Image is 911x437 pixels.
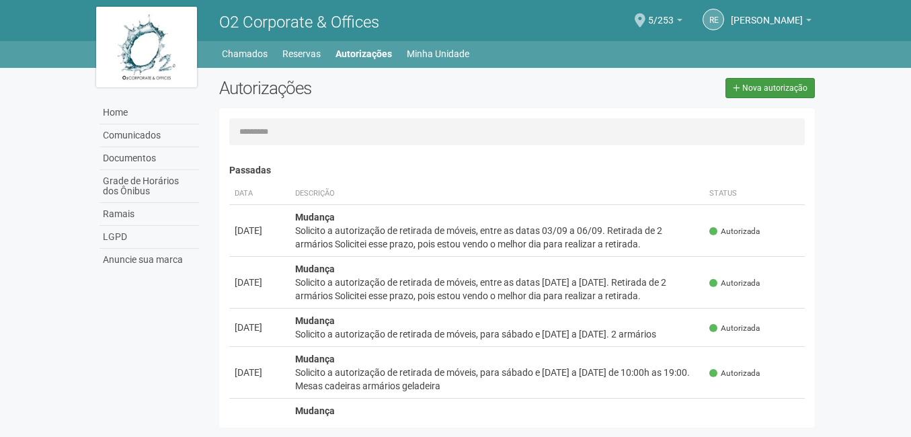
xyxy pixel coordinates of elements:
[295,366,699,393] div: Solicito a autorização de retirada de móveis, para sábado e [DATE] a [DATE] de 10:00h as 19:00. M...
[295,405,335,416] strong: Mudança
[295,276,699,303] div: Solicito a autorização de retirada de móveis, entre as datas [DATE] a [DATE]. Retirada de 2 armár...
[648,17,682,28] a: 5/253
[100,249,199,271] a: Anuncie sua marca
[100,203,199,226] a: Ramais
[335,44,392,63] a: Autorizações
[222,44,268,63] a: Chamados
[295,224,699,251] div: Solicito a autorização de retirada de móveis, entre as datas 03/09 a 06/09. Retirada de 2 armário...
[282,44,321,63] a: Reservas
[100,147,199,170] a: Documentos
[648,2,674,26] span: 5/253
[295,264,335,274] strong: Mudança
[96,7,197,87] img: logo.jpg
[709,226,760,237] span: Autorizada
[295,354,335,364] strong: Mudança
[295,315,335,326] strong: Mudança
[295,212,335,223] strong: Mudança
[100,170,199,203] a: Grade de Horários dos Ônibus
[407,44,469,63] a: Minha Unidade
[731,2,803,26] span: Renato Eduardo Ventura Freitas
[219,13,379,32] span: O2 Corporate & Offices
[219,78,507,98] h2: Autorizações
[742,83,807,93] span: Nova autorização
[295,327,699,341] div: Solicito a autorização de retirada de móveis, para sábado e [DATE] a [DATE]. 2 armários
[235,418,284,431] div: [DATE]
[235,366,284,379] div: [DATE]
[709,278,760,289] span: Autorizada
[703,9,724,30] a: RE
[100,102,199,124] a: Home
[731,17,811,28] a: [PERSON_NAME]
[709,368,760,379] span: Autorizada
[235,276,284,289] div: [DATE]
[725,78,815,98] a: Nova autorização
[290,183,705,205] th: Descrição
[709,323,760,334] span: Autorizada
[235,321,284,334] div: [DATE]
[235,224,284,237] div: [DATE]
[229,183,290,205] th: Data
[704,183,805,205] th: Status
[100,124,199,147] a: Comunicados
[100,226,199,249] a: LGPD
[229,165,805,175] h4: Passadas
